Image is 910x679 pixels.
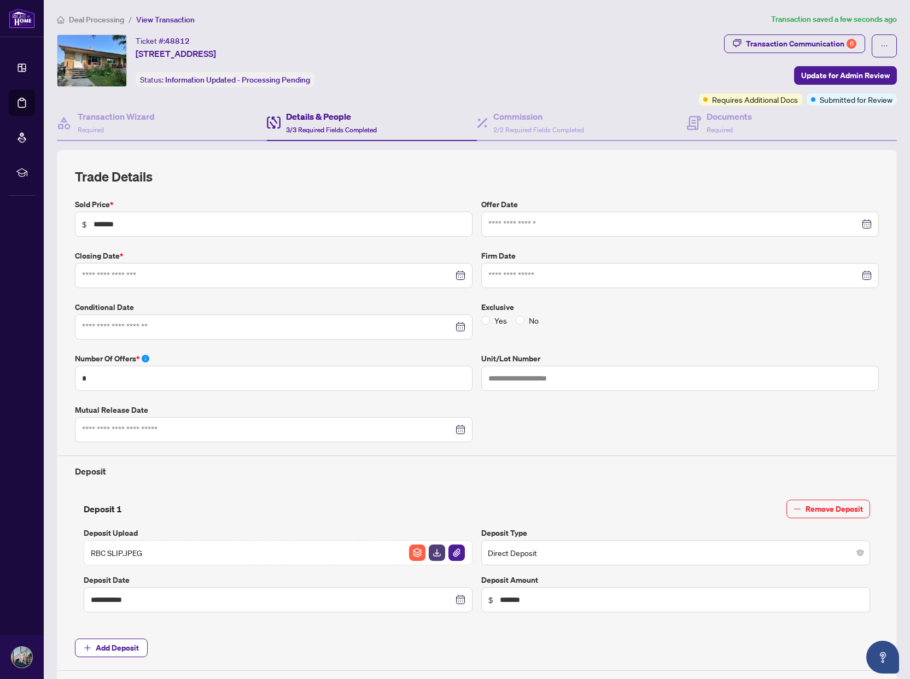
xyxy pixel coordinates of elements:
[286,126,377,134] span: 3/3 Required Fields Completed
[57,16,65,24] span: home
[820,93,892,106] span: Submitted for Review
[57,35,126,86] img: IMG-W12318684_1.jpg
[84,574,472,586] label: Deposit Date
[707,110,752,123] h4: Documents
[78,110,155,123] h4: Transaction Wizard
[880,42,888,50] span: ellipsis
[78,126,104,134] span: Required
[165,75,310,85] span: Information Updated - Processing Pending
[286,110,377,123] h4: Details & People
[481,353,879,365] label: Unit/Lot Number
[806,500,863,518] span: Remove Deposit
[771,13,897,26] article: Transaction saved a few seconds ago
[493,126,584,134] span: 2/2 Required Fields Completed
[481,527,870,539] label: Deposit Type
[75,465,879,478] h4: Deposit
[84,644,91,652] span: plus
[69,15,124,25] span: Deal Processing
[84,502,122,516] h4: Deposit 1
[786,500,870,518] button: Remove Deposit
[746,35,856,52] div: Transaction Communication
[82,218,87,230] span: $
[481,301,879,313] label: Exclusive
[857,549,864,556] span: close-circle
[493,110,584,123] h4: Commission
[794,505,801,513] span: minus
[428,544,446,561] button: File Download
[794,66,897,85] button: Update for Admin Review
[96,639,139,657] span: Add Deposit
[448,545,465,561] img: File Attachement
[481,198,879,210] label: Offer Date
[84,540,472,565] span: RBC SLIP.JPEGFile ArchiveFile DownloadFile Attachement
[712,93,798,106] span: Requires Additional Docs
[75,639,148,657] button: Add Deposit
[75,353,472,365] label: Number of offers
[136,15,195,25] span: View Transaction
[429,545,445,561] img: File Download
[75,198,472,210] label: Sold Price
[75,250,472,262] label: Closing Date
[409,545,425,561] img: File Archive
[524,314,543,326] span: No
[142,355,149,362] span: info-circle
[75,168,879,185] h2: Trade Details
[75,404,472,416] label: Mutual Release Date
[448,544,465,561] button: File Attachement
[136,47,216,60] span: [STREET_ADDRESS]
[409,544,426,561] button: File Archive
[847,39,856,49] div: 6
[481,250,879,262] label: Firm Date
[136,72,314,87] div: Status:
[91,547,142,559] span: RBC SLIP.JPEG
[84,527,472,539] label: Deposit Upload
[488,594,493,606] span: $
[136,34,190,47] div: Ticket #:
[707,126,733,134] span: Required
[481,574,870,586] label: Deposit Amount
[488,542,864,563] span: Direct Deposit
[75,301,472,313] label: Conditional Date
[490,314,511,326] span: Yes
[801,67,890,84] span: Update for Admin Review
[9,8,35,28] img: logo
[165,36,190,46] span: 48812
[11,647,32,668] img: Profile Icon
[724,34,865,53] button: Transaction Communication6
[129,13,132,26] li: /
[866,641,899,674] button: Open asap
